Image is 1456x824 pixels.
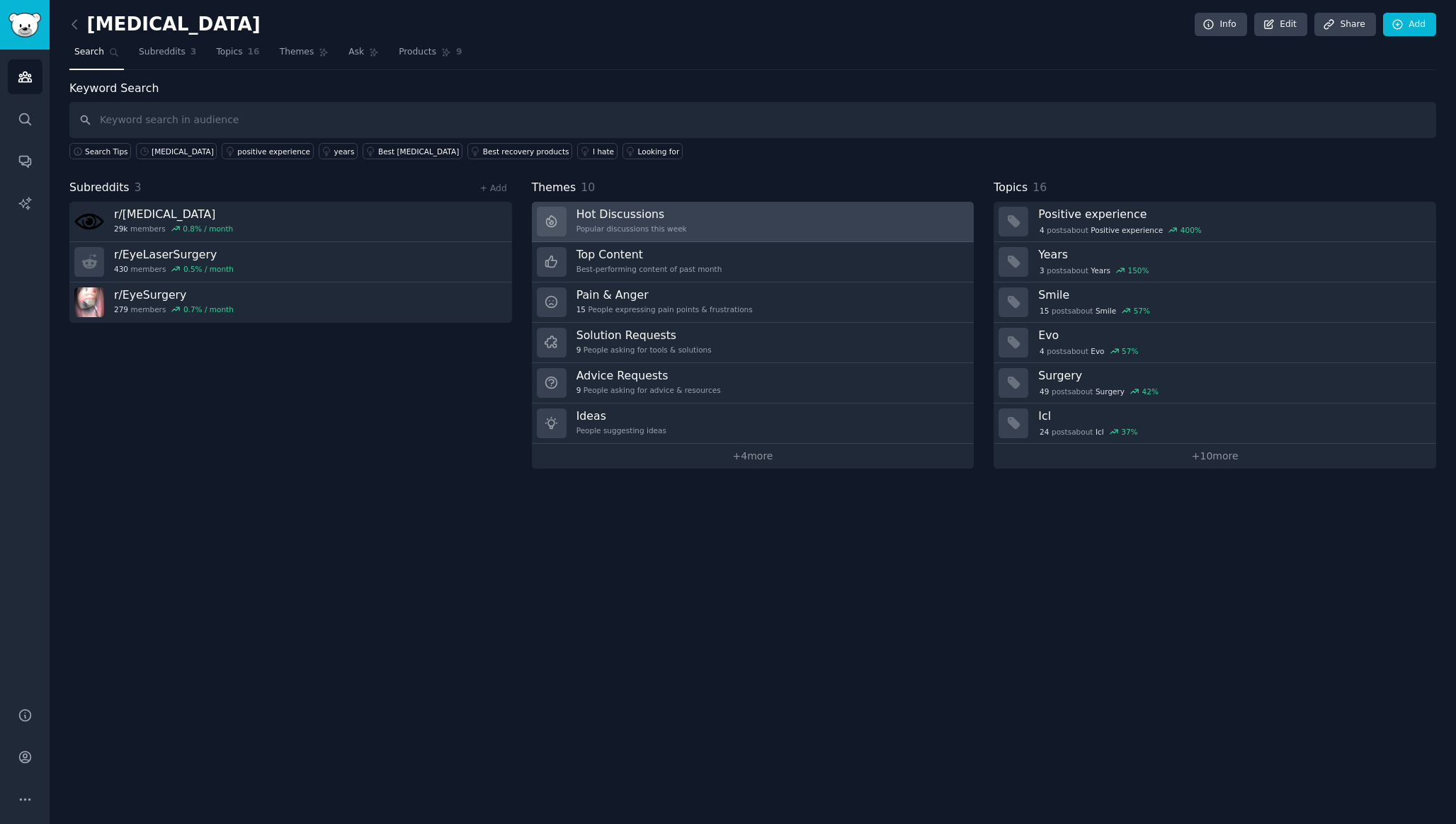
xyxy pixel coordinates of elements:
span: 10 [581,181,595,194]
span: Themes [532,179,576,197]
span: 3 [1040,265,1045,275]
span: 16 [1033,181,1047,194]
div: People asking for tools & solutions [576,345,712,355]
span: 3 [190,46,197,59]
div: post s about [1038,304,1151,317]
div: 0.8 % / month [183,224,233,234]
span: 24 [1040,427,1049,437]
a: Icl24postsaboutIcl37% [994,404,1436,444]
div: 0.5 % / month [183,264,234,274]
span: 430 [114,264,128,274]
h3: Ideas [576,408,666,423]
div: [MEDICAL_DATA] [152,147,214,156]
button: Search Tips [69,143,131,159]
h2: [MEDICAL_DATA] [69,13,261,36]
h3: Smile [1038,287,1426,302]
a: Topics16 [211,41,264,70]
div: positive experience [237,147,310,156]
h3: Icl [1038,408,1426,423]
img: EyeSurgery [74,287,104,317]
span: Subreddits [139,46,186,59]
span: Themes [280,46,314,59]
span: Positive experience [1091,225,1163,235]
div: 37 % [1121,427,1137,437]
a: Hot DiscussionsPopular discussions this week [532,202,974,242]
div: members [114,304,234,314]
div: 42 % [1142,387,1159,396]
div: years [334,147,355,156]
span: Years [1091,265,1110,275]
a: Best [MEDICAL_DATA] [363,143,462,159]
img: GummySearch logo [8,13,41,38]
span: Topics [216,46,242,59]
div: post s about [1038,345,1139,357]
span: Products [399,46,436,59]
a: Add [1383,13,1436,37]
span: Smile [1096,306,1116,316]
div: I hate [593,147,614,156]
a: Advice Requests9People asking for advice & resources [532,363,974,404]
h3: Evo [1038,328,1426,343]
h3: Surgery [1038,368,1426,383]
h3: Top Content [576,247,722,262]
img: lasik [74,207,104,236]
span: Search Tips [85,147,128,156]
a: Evo4postsaboutEvo57% [994,323,1436,363]
a: Looking for [622,143,683,159]
span: Subreddits [69,179,130,197]
h3: Advice Requests [576,368,721,383]
a: [MEDICAL_DATA] [136,143,217,159]
a: Ask [343,41,384,70]
div: People suggesting ideas [576,425,666,435]
div: Looking for [638,147,680,156]
a: Share [1314,13,1375,37]
a: Surgery49postsaboutSurgery42% [994,363,1436,404]
a: Smile15postsaboutSmile57% [994,282,1436,323]
span: 49 [1040,387,1049,396]
a: r/EyeLaserSurgery430members0.5% / month [69,242,512,282]
span: Ask [348,46,364,59]
a: IdeasPeople suggesting ideas [532,404,974,444]
a: years [319,143,358,159]
a: r/[MEDICAL_DATA]29kmembers0.8% / month [69,202,512,242]
h3: r/ EyeSurgery [114,287,234,302]
span: Evo [1091,346,1104,356]
div: Best [MEDICAL_DATA] [378,147,459,156]
span: 9 [576,385,581,395]
h3: Pain & Anger [576,287,753,302]
a: Info [1195,13,1247,37]
span: 9 [576,345,581,355]
h3: Years [1038,247,1426,262]
a: Best recovery products [467,143,572,159]
h3: Positive experience [1038,207,1426,222]
a: Edit [1254,13,1307,37]
span: Search [74,46,104,59]
a: +10more [994,444,1436,469]
h3: r/ [MEDICAL_DATA] [114,207,233,222]
span: 3 [135,181,142,194]
a: Themes [275,41,334,70]
div: Best recovery products [483,147,569,156]
a: +4more [532,444,974,469]
div: 57 % [1122,346,1138,356]
label: Keyword Search [69,81,159,95]
div: members [114,224,233,234]
a: I hate [577,143,618,159]
span: 15 [1040,306,1049,316]
a: Solution Requests9People asking for tools & solutions [532,323,974,363]
span: Topics [994,179,1028,197]
div: 57 % [1134,306,1150,316]
a: + Add [480,183,507,193]
div: People expressing pain points & frustrations [576,304,753,314]
a: Years3postsaboutYears150% [994,242,1436,282]
div: 0.7 % / month [183,304,234,314]
a: Products9 [394,41,467,70]
div: Best-performing content of past month [576,264,722,274]
span: 9 [456,46,462,59]
h3: r/ EyeLaserSurgery [114,247,234,262]
div: post s about [1038,385,1159,398]
div: 150 % [1127,265,1149,275]
span: 29k [114,224,127,234]
span: 4 [1040,225,1045,235]
a: Top ContentBest-performing content of past month [532,242,974,282]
